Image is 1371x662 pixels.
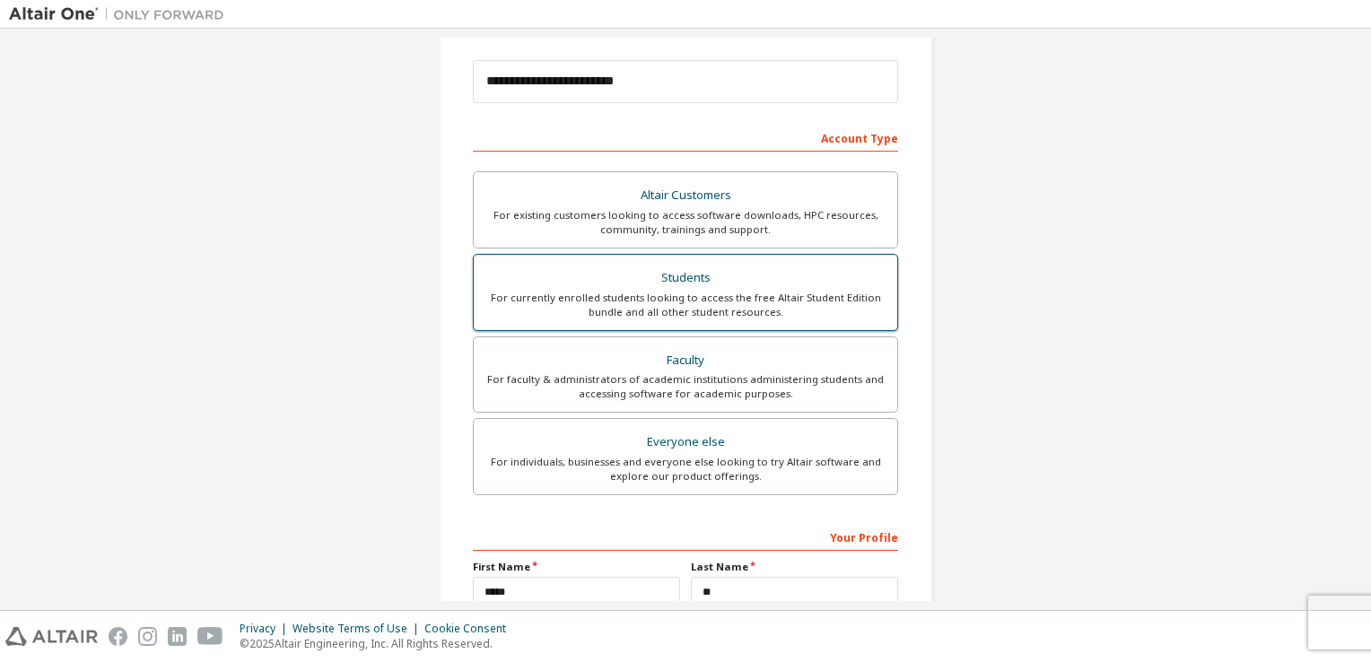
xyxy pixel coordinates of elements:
div: Your Profile [473,522,898,551]
div: Faculty [485,348,886,373]
img: altair_logo.svg [5,627,98,646]
div: For individuals, businesses and everyone else looking to try Altair software and explore our prod... [485,455,886,483]
div: Altair Customers [485,183,886,208]
div: Account Type [473,123,898,152]
img: linkedin.svg [168,627,187,646]
img: youtube.svg [197,627,223,646]
img: Altair One [9,5,233,23]
div: Cookie Consent [424,622,517,636]
label: First Name [473,560,680,574]
div: Privacy [240,622,293,636]
div: Website Terms of Use [293,622,424,636]
label: Last Name [691,560,898,574]
div: For faculty & administrators of academic institutions administering students and accessing softwa... [485,372,886,401]
div: Everyone else [485,430,886,455]
div: For existing customers looking to access software downloads, HPC resources, community, trainings ... [485,208,886,237]
p: © 2025 Altair Engineering, Inc. All Rights Reserved. [240,636,517,651]
img: facebook.svg [109,627,127,646]
div: Students [485,266,886,291]
img: instagram.svg [138,627,157,646]
div: For currently enrolled students looking to access the free Altair Student Edition bundle and all ... [485,291,886,319]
